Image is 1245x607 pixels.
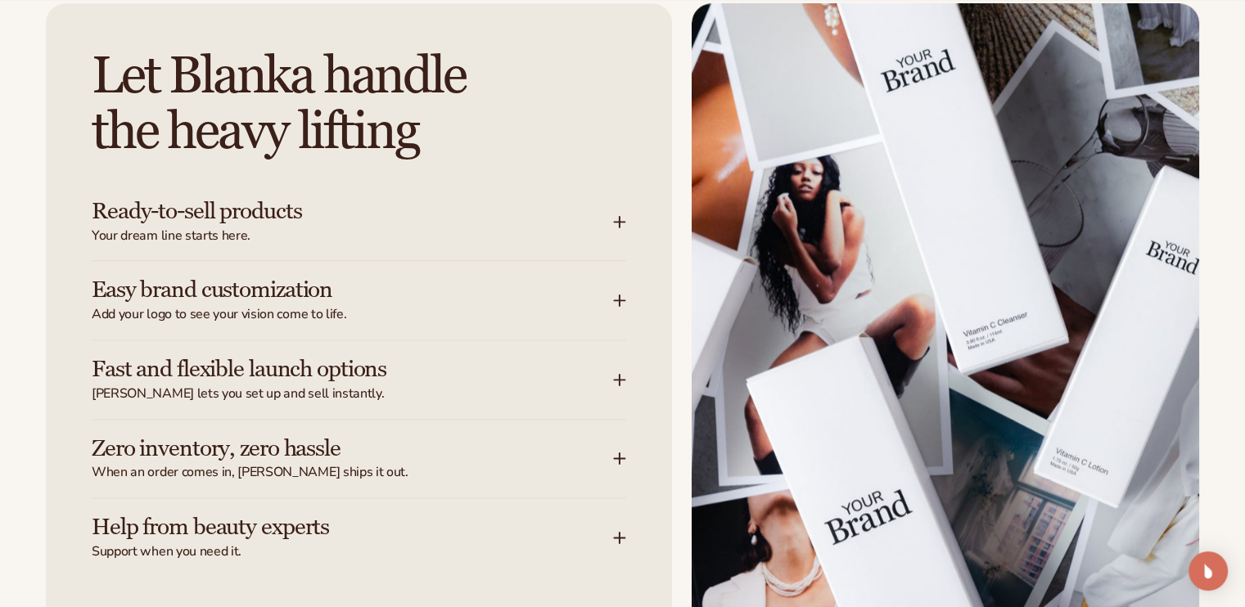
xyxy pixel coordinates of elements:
h2: Let Blanka handle the heavy lifting [92,49,626,159]
div: Open Intercom Messenger [1189,551,1228,591]
h3: Fast and flexible launch options [92,357,564,382]
span: Your dream line starts here. [92,227,613,245]
span: Add your logo to see your vision come to life. [92,306,613,323]
h3: Ready-to-sell products [92,199,564,224]
span: [PERSON_NAME] lets you set up and sell instantly. [92,385,613,402]
h3: Zero inventory, zero hassle [92,436,564,461]
h3: Easy brand customization [92,277,564,303]
span: When an order comes in, [PERSON_NAME] ships it out. [92,464,613,481]
span: Support when you need it. [92,543,613,560]
h3: Help from beauty experts [92,515,564,540]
